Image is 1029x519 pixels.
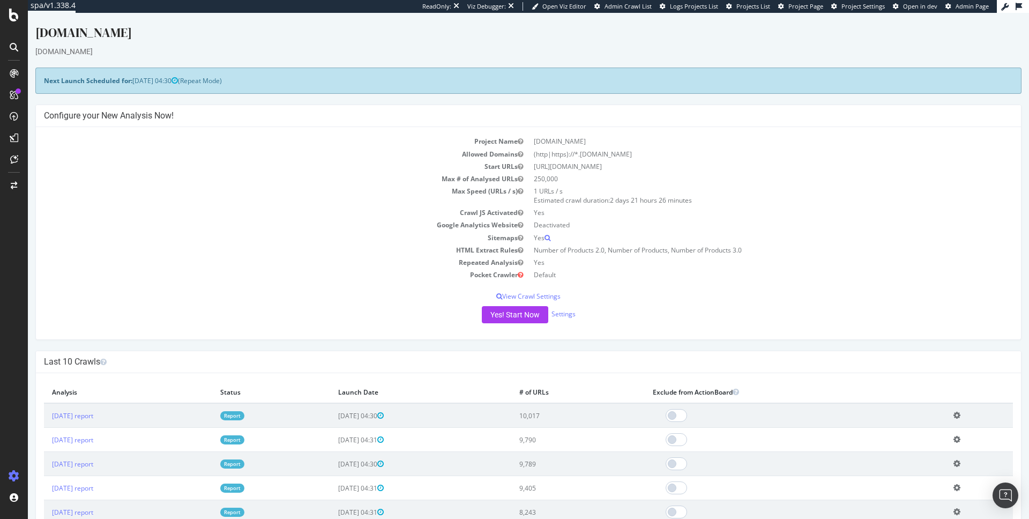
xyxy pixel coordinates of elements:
a: Settings [524,296,548,306]
span: Project Page [788,2,823,10]
td: Crawl JS Activated [16,194,501,206]
div: (Repeat Mode) [8,55,994,81]
th: # of URLs [483,368,617,390]
div: [DOMAIN_NAME] [8,11,994,33]
td: Number of Products 2.0, Number of Products, Number of Products 3.0 [501,231,985,243]
td: 9,790 [483,415,617,439]
a: Report [192,447,217,456]
td: Start URLs [16,147,501,160]
th: Exclude from ActionBoard [617,368,918,390]
td: Deactivated [501,206,985,218]
div: ReadOnly: [422,2,451,11]
th: Launch Date [302,368,483,390]
a: Projects List [726,2,770,11]
span: Admin Crawl List [605,2,652,10]
th: Status [184,368,302,390]
td: 10,017 [483,390,617,415]
a: Report [192,471,217,480]
td: HTML Extract Rules [16,231,501,243]
a: [DATE] report [24,495,65,504]
span: [DATE] 04:31 [310,495,356,504]
h4: Last 10 Crawls [16,344,985,354]
td: (http|https)://*.[DOMAIN_NAME] [501,135,985,147]
th: Analysis [16,368,184,390]
span: 2 days 21 hours 26 minutes [582,183,664,192]
button: Yes! Start Now [454,293,520,310]
td: 250,000 [501,160,985,172]
td: Allowed Domains [16,135,501,147]
span: Projects List [736,2,770,10]
span: [DATE] 04:30 [105,63,150,72]
strong: Next Launch Scheduled for: [16,63,105,72]
td: Yes [501,194,985,206]
a: Admin Page [945,2,989,11]
a: Report [192,398,217,407]
span: Admin Page [956,2,989,10]
span: Open in dev [903,2,937,10]
span: Project Settings [841,2,885,10]
div: Open Intercom Messenger [993,483,1018,508]
a: [DATE] report [24,447,65,456]
div: Viz Debugger: [467,2,506,11]
a: Logs Projects List [660,2,718,11]
td: 9,789 [483,439,617,463]
td: Max Speed (URLs / s) [16,172,501,194]
td: 9,405 [483,463,617,487]
td: Project Name [16,122,501,135]
span: [DATE] 04:30 [310,398,356,407]
td: Google Analytics Website [16,206,501,218]
td: 8,243 [483,487,617,511]
p: View Crawl Settings [16,279,985,288]
h4: Configure your New Analysis Now! [16,98,985,108]
a: [DATE] report [24,398,65,407]
a: Open Viz Editor [532,2,586,11]
td: Yes [501,243,985,256]
a: [DATE] report [24,471,65,480]
a: Report [192,495,217,504]
a: Admin Crawl List [594,2,652,11]
a: Project Page [778,2,823,11]
a: Open in dev [893,2,937,11]
td: [DOMAIN_NAME] [501,122,985,135]
a: Report [192,422,217,432]
a: [DATE] report [24,422,65,432]
span: Logs Projects List [670,2,718,10]
a: Project Settings [831,2,885,11]
div: [DOMAIN_NAME] [8,33,994,44]
td: [URL][DOMAIN_NAME] [501,147,985,160]
td: Yes [501,219,985,231]
td: 1 URLs / s Estimated crawl duration: [501,172,985,194]
td: Default [501,256,985,268]
td: Max # of Analysed URLs [16,160,501,172]
span: [DATE] 04:30 [310,447,356,456]
span: Open Viz Editor [542,2,586,10]
span: [DATE] 04:31 [310,471,356,480]
td: Repeated Analysis [16,243,501,256]
span: [DATE] 04:31 [310,422,356,432]
td: Sitemaps [16,219,501,231]
td: Pocket Crawler [16,256,501,268]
